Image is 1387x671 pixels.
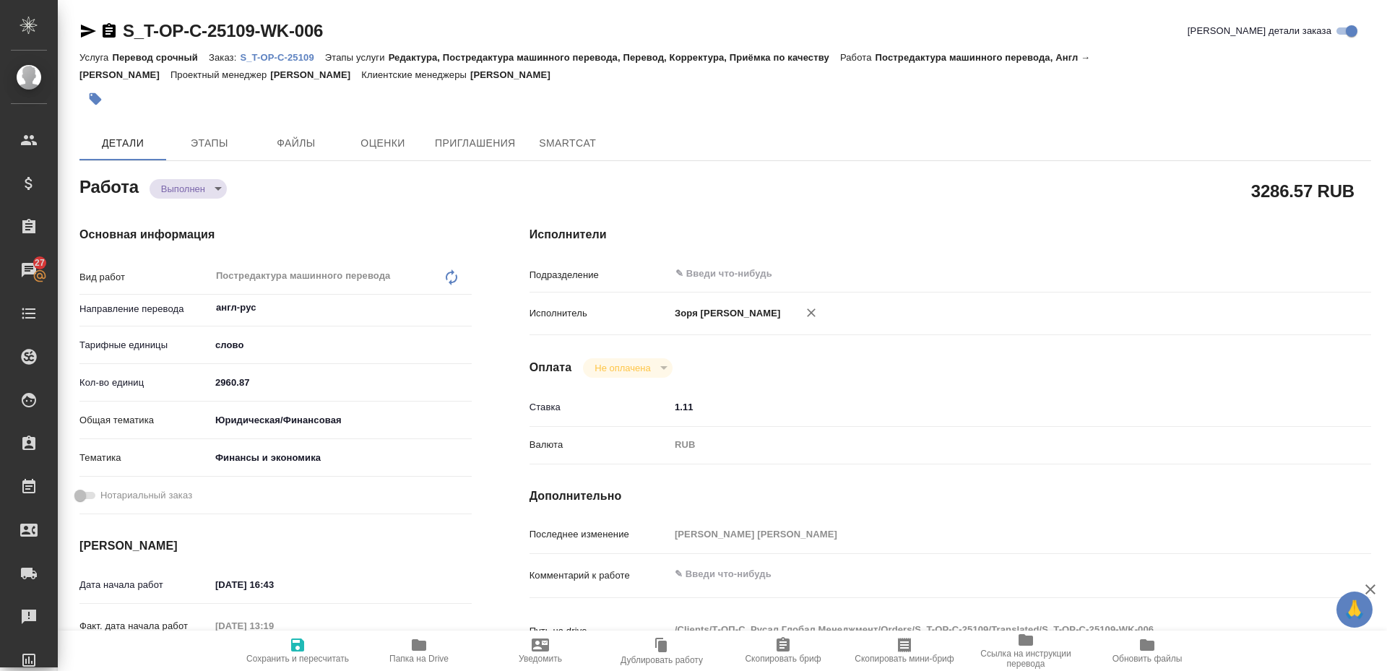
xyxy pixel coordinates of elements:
span: Скопировать бриф [745,654,821,664]
div: RUB [670,433,1301,457]
p: Исполнитель [530,306,670,321]
button: Удалить исполнителя [795,297,827,329]
p: Перевод срочный [112,52,209,63]
button: Выполнен [157,183,209,195]
p: Ставка [530,400,670,415]
h4: [PERSON_NAME] [79,537,472,555]
span: Файлы [262,134,331,152]
span: SmartCat [533,134,602,152]
button: Ссылка на инструкции перевода [965,631,1086,671]
button: Добавить тэг [79,83,111,115]
span: Детали [88,134,157,152]
a: S_T-OP-C-25109-WK-006 [123,21,323,40]
p: Зоря [PERSON_NAME] [670,306,781,321]
p: Заказ: [209,52,240,63]
span: Этапы [175,134,244,152]
p: Валюта [530,438,670,452]
input: ✎ Введи что-нибудь [210,372,472,393]
input: ✎ Введи что-нибудь [670,397,1301,417]
button: Скопировать бриф [722,631,844,671]
span: Дублировать работу [621,655,703,665]
span: Уведомить [519,654,562,664]
a: S_T-OP-C-25109 [240,51,324,63]
div: Выполнен [583,358,672,378]
h4: Оплата [530,359,572,376]
button: Open [464,306,467,309]
textarea: /Clients/Т-ОП-С_Русал Глобал Менеджмент/Orders/S_T-OP-C-25109/Translated/S_T-OP-C-25109-WK-006 [670,618,1301,642]
button: Скопировать мини-бриф [844,631,965,671]
div: Юридическая/Финансовая [210,408,472,433]
h2: Работа [79,173,139,199]
button: Обновить файлы [1086,631,1208,671]
div: Выполнен [150,179,227,199]
button: Скопировать ссылку для ЯМессенджера [79,22,97,40]
p: Клиентские менеджеры [361,69,470,80]
span: Оценки [348,134,418,152]
button: 🙏 [1336,592,1373,628]
span: 27 [26,256,53,270]
button: Уведомить [480,631,601,671]
h4: Основная информация [79,226,472,243]
span: Скопировать мини-бриф [855,654,954,664]
h2: 3286.57 RUB [1251,178,1354,203]
p: S_T-OP-C-25109 [240,52,324,63]
p: Последнее изменение [530,527,670,542]
button: Сохранить и пересчитать [237,631,358,671]
span: Нотариальный заказ [100,488,192,503]
p: Редактура, Постредактура машинного перевода, Перевод, Корректура, Приёмка по качеству [389,52,840,63]
span: Папка на Drive [389,654,449,664]
p: Направление перевода [79,302,210,316]
p: Путь на drive [530,624,670,638]
button: Скопировать ссылку [100,22,118,40]
input: Пустое поле [670,524,1301,545]
input: ✎ Введи что-нибудь [210,574,337,595]
p: Работа [840,52,876,63]
p: Дата начала работ [79,578,210,592]
p: Услуга [79,52,112,63]
span: [PERSON_NAME] детали заказа [1188,24,1331,38]
input: ✎ Введи что-нибудь [674,265,1248,282]
p: Этапы услуги [325,52,389,63]
a: 27 [4,252,54,288]
p: Общая тематика [79,413,210,428]
p: [PERSON_NAME] [270,69,361,80]
p: Подразделение [530,268,670,282]
p: Тематика [79,451,210,465]
span: Приглашения [435,134,516,152]
h4: Исполнители [530,226,1371,243]
h4: Дополнительно [530,488,1371,505]
button: Папка на Drive [358,631,480,671]
input: Пустое поле [210,615,337,636]
p: Кол-во единиц [79,376,210,390]
span: Ссылка на инструкции перевода [974,649,1078,669]
button: Дублировать работу [601,631,722,671]
p: Проектный менеджер [170,69,270,80]
p: Комментарий к работе [530,568,670,583]
p: [PERSON_NAME] [470,69,561,80]
p: Факт. дата начала работ [79,619,210,633]
button: Open [1293,272,1296,275]
div: Финансы и экономика [210,446,472,470]
span: 🙏 [1342,594,1367,625]
p: Тарифные единицы [79,338,210,352]
button: Не оплачена [590,362,654,374]
div: слово [210,333,472,358]
p: Вид работ [79,270,210,285]
span: Обновить файлы [1112,654,1183,664]
span: Сохранить и пересчитать [246,654,349,664]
